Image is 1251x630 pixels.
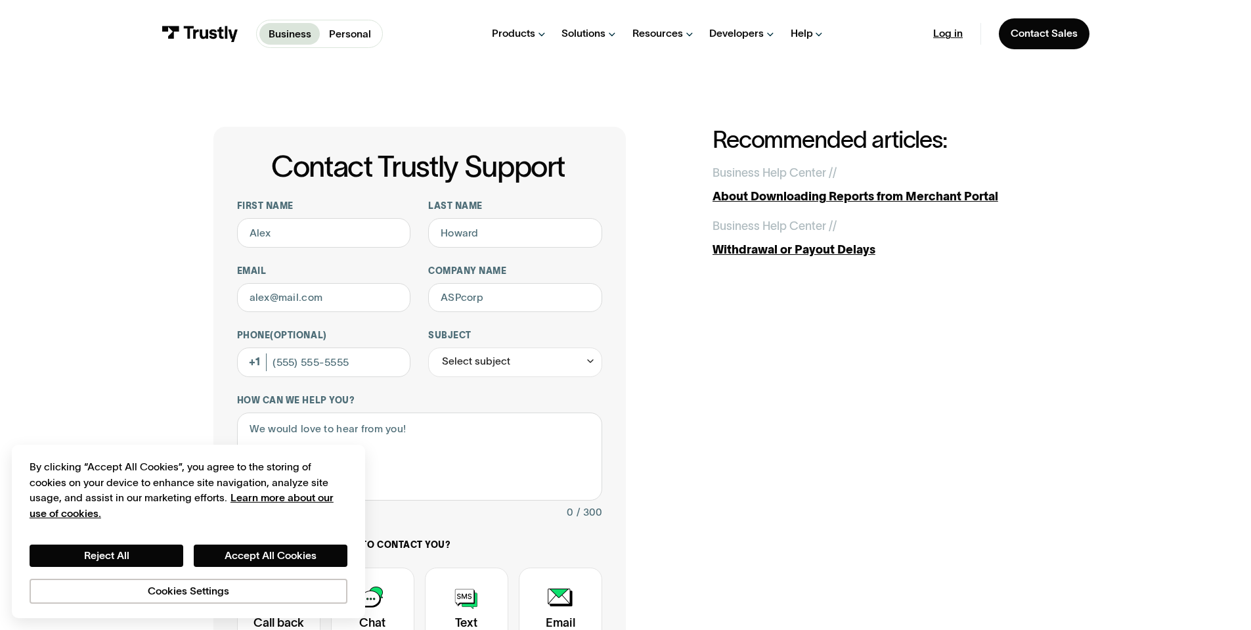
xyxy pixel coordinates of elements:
[577,504,602,522] div: / 300
[237,395,602,407] label: How can we help you?
[162,26,238,42] img: Trustly Logo
[237,200,411,212] label: First name
[713,217,833,235] div: Business Help Center /
[713,164,1038,206] a: Business Help Center //About Downloading Reports from Merchant Portal
[269,26,311,42] p: Business
[259,23,320,45] a: Business
[329,26,371,42] p: Personal
[713,217,1038,259] a: Business Help Center //Withdrawal or Payout Delays
[833,217,837,235] div: /
[791,27,813,40] div: Help
[30,545,183,567] button: Reject All
[30,459,347,521] div: By clicking “Accept All Cookies”, you agree to the storing of cookies on your device to enhance s...
[933,27,963,40] a: Log in
[713,127,1038,152] h2: Recommended articles:
[237,348,411,377] input: (555) 555-5555
[428,218,602,248] input: Howard
[237,265,411,277] label: Email
[237,283,411,313] input: alex@mail.com
[713,241,1038,259] div: Withdrawal or Payout Delays
[713,188,1038,206] div: About Downloading Reports from Merchant Portal
[30,459,347,603] div: Privacy
[713,164,833,182] div: Business Help Center /
[428,348,602,377] div: Select subject
[709,27,764,40] div: Developers
[428,265,602,277] label: Company name
[632,27,683,40] div: Resources
[428,330,602,342] label: Subject
[833,164,837,182] div: /
[237,330,411,342] label: Phone
[234,150,602,183] h1: Contact Trustly Support
[1011,27,1078,40] div: Contact Sales
[194,545,347,567] button: Accept All Cookies
[567,504,573,522] div: 0
[320,23,380,45] a: Personal
[12,445,365,618] div: Cookie banner
[561,27,605,40] div: Solutions
[492,27,535,40] div: Products
[270,330,326,340] span: (Optional)
[999,18,1089,49] a: Contact Sales
[237,539,602,551] label: How would you like us to contact you?
[428,283,602,313] input: ASPcorp
[237,218,411,248] input: Alex
[428,200,602,212] label: Last name
[442,353,510,371] div: Select subject
[30,579,347,604] button: Cookies Settings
